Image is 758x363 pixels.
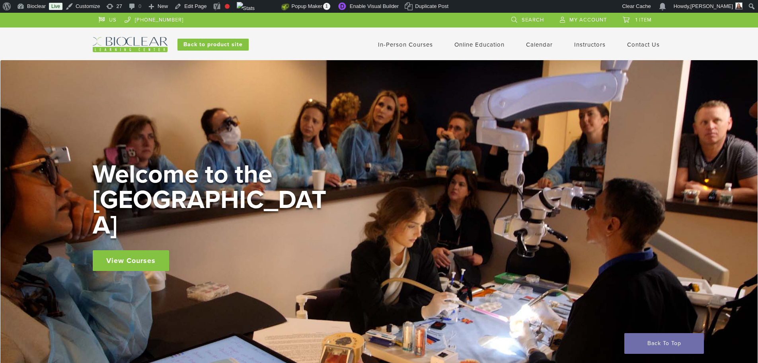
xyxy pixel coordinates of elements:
a: Live [49,3,62,10]
a: Contact Us [627,41,660,48]
a: [PHONE_NUMBER] [125,13,183,25]
a: Instructors [574,41,606,48]
a: My Account [560,13,607,25]
span: My Account [569,17,607,23]
img: Bioclear [93,37,168,52]
span: Search [522,17,544,23]
a: Back To Top [624,333,704,354]
span: [PERSON_NAME] [690,3,733,9]
span: 1 [323,3,330,10]
a: 1 item [623,13,652,25]
a: US [99,13,117,25]
h2: Welcome to the [GEOGRAPHIC_DATA] [93,162,331,238]
a: Calendar [526,41,553,48]
a: Online Education [454,41,505,48]
div: Focus keyphrase not set [225,4,230,9]
img: Views over 48 hours. Click for more Jetpack Stats. [237,2,281,12]
a: Back to product site [177,39,249,51]
span: 1 item [635,17,652,23]
a: In-Person Courses [378,41,433,48]
a: View Courses [93,250,169,271]
a: Search [511,13,544,25]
